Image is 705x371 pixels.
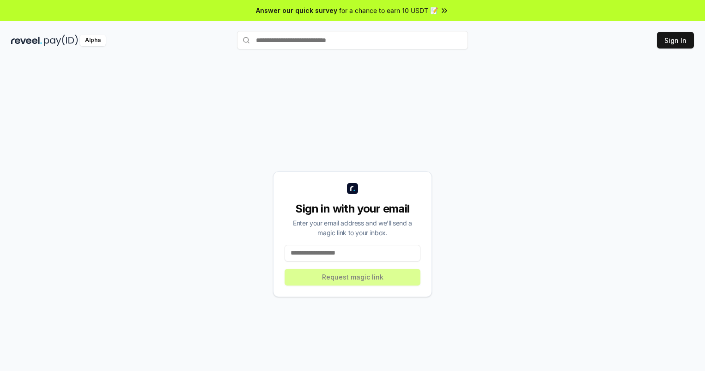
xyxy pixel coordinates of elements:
img: pay_id [44,35,78,46]
div: Alpha [80,35,106,46]
span: for a chance to earn 10 USDT 📝 [339,6,438,15]
img: logo_small [347,183,358,194]
button: Sign In [657,32,694,49]
div: Enter your email address and we’ll send a magic link to your inbox. [285,218,420,237]
div: Sign in with your email [285,201,420,216]
span: Answer our quick survey [256,6,337,15]
img: reveel_dark [11,35,42,46]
